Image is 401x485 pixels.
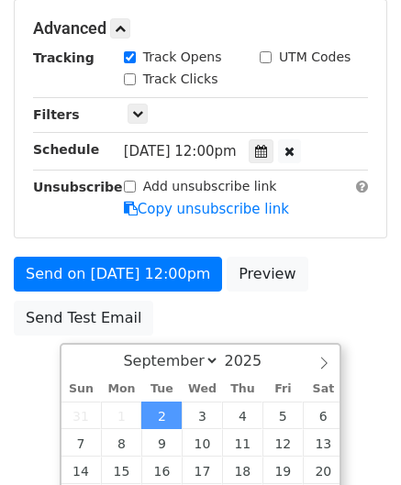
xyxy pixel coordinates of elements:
span: September 19, 2025 [262,457,303,484]
strong: Schedule [33,142,99,157]
span: September 20, 2025 [303,457,343,484]
span: Tue [141,383,182,395]
input: Year [219,352,285,369]
span: September 9, 2025 [141,429,182,457]
span: September 7, 2025 [61,429,102,457]
span: September 15, 2025 [101,457,141,484]
span: Thu [222,383,262,395]
h5: Advanced [33,18,368,39]
a: Send on [DATE] 12:00pm [14,257,222,292]
strong: Filters [33,107,80,122]
span: Mon [101,383,141,395]
span: September 14, 2025 [61,457,102,484]
span: [DATE] 12:00pm [124,143,237,160]
span: September 10, 2025 [182,429,222,457]
span: September 2, 2025 [141,402,182,429]
span: September 1, 2025 [101,402,141,429]
a: Copy unsubscribe link [124,201,289,217]
span: Wed [182,383,222,395]
span: September 18, 2025 [222,457,262,484]
span: September 11, 2025 [222,429,262,457]
strong: Unsubscribe [33,180,123,194]
strong: Tracking [33,50,95,65]
span: September 13, 2025 [303,429,343,457]
a: Send Test Email [14,301,153,336]
span: September 6, 2025 [303,402,343,429]
a: Preview [227,257,307,292]
span: September 8, 2025 [101,429,141,457]
label: Track Clicks [143,70,218,89]
span: Fri [262,383,303,395]
span: September 12, 2025 [262,429,303,457]
label: UTM Codes [279,48,351,67]
label: Track Opens [143,48,222,67]
span: September 5, 2025 [262,402,303,429]
span: September 4, 2025 [222,402,262,429]
span: Sat [303,383,343,395]
span: September 16, 2025 [141,457,182,484]
span: September 3, 2025 [182,402,222,429]
label: Add unsubscribe link [143,177,277,196]
span: August 31, 2025 [61,402,102,429]
span: Sun [61,383,102,395]
span: September 17, 2025 [182,457,222,484]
